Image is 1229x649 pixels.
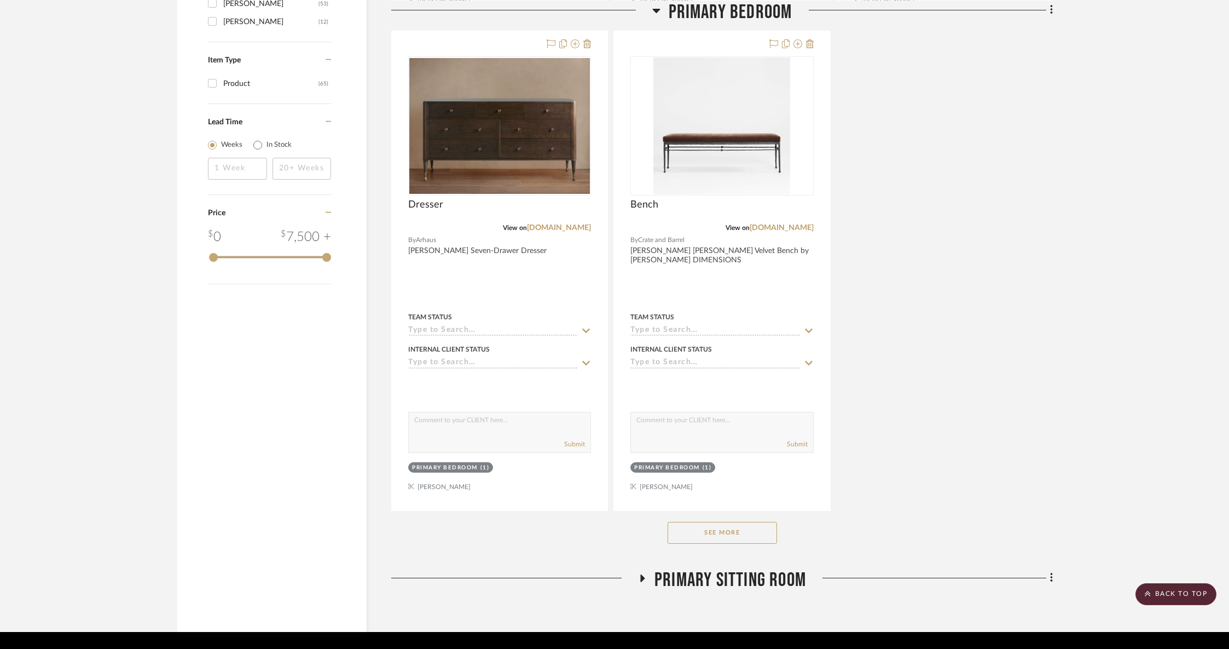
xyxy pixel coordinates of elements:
span: Arhaus [416,235,436,245]
input: 1 Week [208,158,267,180]
button: See More [668,522,777,544]
a: [DOMAIN_NAME] [527,224,591,232]
div: Primary Bedroom [634,464,700,472]
img: Bench [653,58,790,194]
input: Type to Search… [630,326,800,336]
span: Bench [630,199,658,211]
div: [PERSON_NAME] [223,13,318,31]
button: Submit [564,439,585,449]
div: (1) [480,464,490,472]
input: 20+ Weeks [273,158,332,180]
div: Team Status [408,312,452,322]
span: Dresser [408,199,443,211]
span: Item Type [208,56,241,64]
div: (65) [318,75,328,93]
span: By [408,235,416,245]
span: View on [726,225,750,231]
span: View on [503,225,527,231]
label: Weeks [221,140,242,151]
div: Product [223,75,318,93]
div: Team Status [630,312,674,322]
a: [DOMAIN_NAME] [750,224,814,232]
span: Lead Time [208,118,242,126]
input: Type to Search… [408,326,578,336]
scroll-to-top-button: BACK TO TOP [1135,583,1216,605]
div: (12) [318,13,328,31]
div: Internal Client Status [408,344,490,354]
button: Submit [787,439,808,449]
input: Type to Search… [630,358,800,369]
img: Dresser [409,58,590,194]
div: Internal Client Status [630,344,712,354]
div: Primary Bedroom [412,464,478,472]
div: (1) [703,464,712,472]
div: 7,500 + [281,227,331,247]
input: Type to Search… [408,358,578,369]
span: Crate and Barrel [638,235,685,245]
div: 0 [208,227,221,247]
label: In Stock [266,140,292,151]
span: Primary Sitting Room [654,568,806,592]
span: Price [208,209,225,217]
span: By [630,235,638,245]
